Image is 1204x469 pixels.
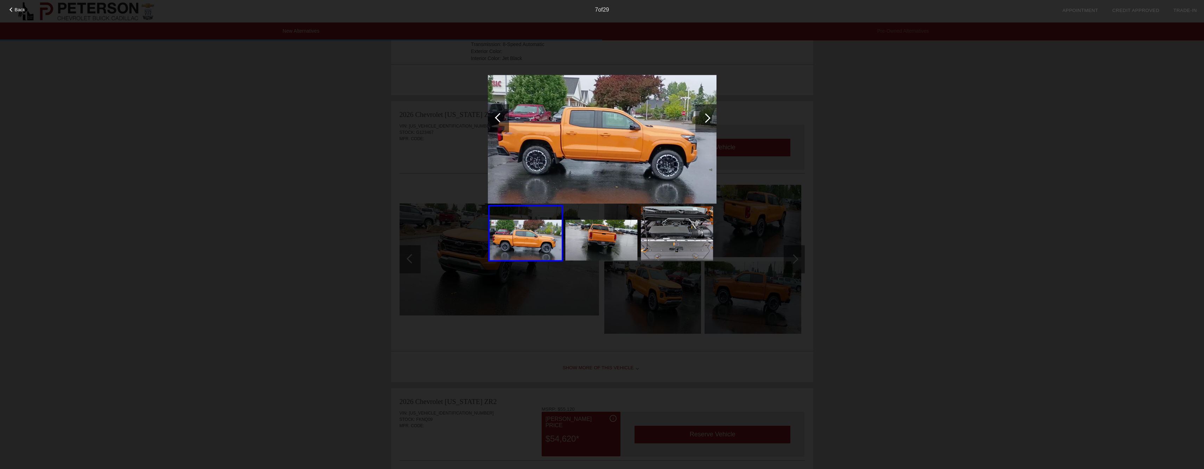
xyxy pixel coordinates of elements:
span: 29 [603,7,609,13]
a: Appointment [1062,8,1098,13]
a: Credit Approved [1112,8,1159,13]
a: Trade-In [1173,8,1197,13]
span: 7 [595,7,598,13]
img: c1653d698ff5470f28a3db7de90c911ax.jpg [565,220,637,260]
img: b0c6510c941d32f79602d377003e45e1x.jpg [641,207,713,261]
img: 79e20bae344682d1db8b0346ede02a2ex.jpg [488,75,716,204]
span: Back [15,7,25,12]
